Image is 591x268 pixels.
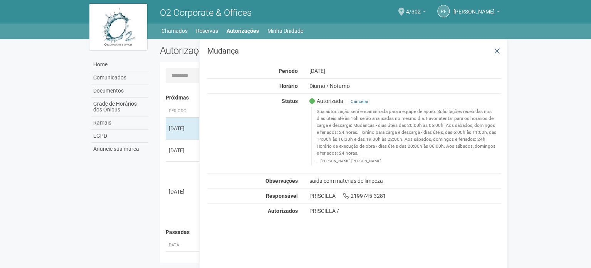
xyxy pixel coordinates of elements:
[160,45,325,56] h2: Autorizações
[91,98,148,116] a: Grade de Horários dos Ônibus
[453,1,495,15] span: PRISCILLA FREITAS
[266,193,297,199] strong: Responsável
[265,178,297,184] strong: Observações
[267,25,303,36] a: Minha Unidade
[309,207,501,214] div: PRISCILLA /
[406,1,421,15] span: 4/302
[278,68,297,74] strong: Período
[91,71,148,84] a: Comunicados
[161,25,188,36] a: Chamados
[406,10,426,16] a: 4/302
[303,67,507,74] div: [DATE]
[437,5,450,17] a: PF
[166,95,496,101] h4: Próximas
[166,239,200,252] th: Data
[453,10,500,16] a: [PERSON_NAME]
[268,208,297,214] strong: Autorizados
[279,83,297,89] strong: Horário
[91,84,148,98] a: Documentos
[91,58,148,71] a: Home
[350,99,368,104] a: Cancelar
[91,143,148,155] a: Anuncie sua marca
[303,177,507,184] div: saida com materias de limpeza
[316,158,497,164] footer: [PERSON_NAME] [PERSON_NAME]
[346,99,347,104] span: |
[227,25,259,36] a: Autorizações
[89,4,147,50] img: logo.jpg
[91,130,148,143] a: LGPD
[166,105,200,118] th: Período
[281,98,297,104] strong: Status
[196,25,218,36] a: Reservas
[311,107,501,165] blockquote: Sua autorização será encaminhada para a equipe de apoio. Solicitações recebidas nos dias úteis at...
[303,192,507,199] div: PRISCILLA 2199745-3281
[309,98,343,105] span: Autorizada
[169,125,197,132] div: [DATE]
[169,147,197,154] div: [DATE]
[160,7,252,18] span: O2 Corporate & Offices
[91,116,148,130] a: Ramais
[303,83,507,89] div: Diurno / Noturno
[207,47,501,55] h3: Mudança
[169,188,197,196] div: [DATE]
[166,229,496,235] h4: Passadas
